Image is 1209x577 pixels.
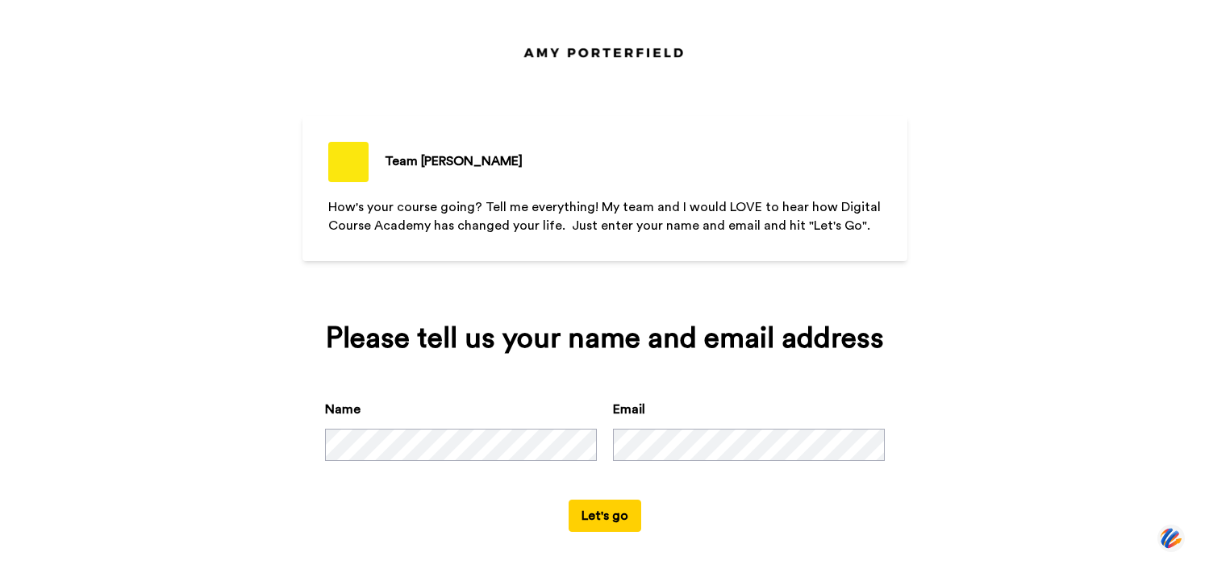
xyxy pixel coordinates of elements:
label: Email [613,400,645,419]
div: Please tell us your name and email address [325,322,885,355]
button: Let's go [569,500,641,532]
label: Name [325,400,361,419]
span: How's your course going? Tell me everything! My team and I would LOVE to hear how Digital Course ... [328,201,884,232]
img: svg+xml;base64,PHN2ZyB3aWR0aD0iNDQiIGhlaWdodD0iNDQiIHZpZXdCb3g9IjAgMCA0NCA0NCIgZmlsbD0ibm9uZSIgeG... [1157,523,1185,553]
div: Team [PERSON_NAME] [385,152,523,171]
img: https://cdn.bonjoro.com/media/af3a5e9d-e7f1-47a0-8716-9577ec69f443/1ed620ec-a9c0-4d0a-88fd-19bc40... [516,41,694,64]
